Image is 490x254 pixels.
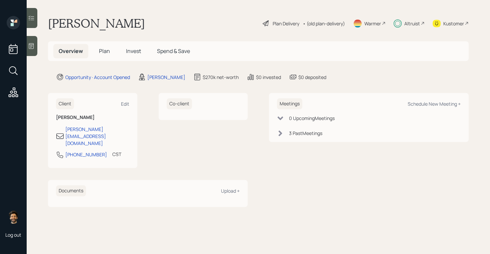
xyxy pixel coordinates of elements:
[48,16,145,31] h1: [PERSON_NAME]
[59,47,83,55] span: Overview
[126,47,141,55] span: Invest
[5,232,21,238] div: Log out
[147,74,185,81] div: [PERSON_NAME]
[298,74,326,81] div: $0 deposited
[99,47,110,55] span: Plan
[256,74,281,81] div: $0 invested
[65,74,130,81] div: Opportunity · Account Opened
[157,47,190,55] span: Spend & Save
[404,20,420,27] div: Altruist
[221,188,240,194] div: Upload +
[7,210,20,224] img: eric-schwartz-headshot.png
[289,130,322,137] div: 3 Past Meeting s
[112,151,121,158] div: CST
[65,151,107,158] div: [PHONE_NUMBER]
[65,126,129,147] div: [PERSON_NAME][EMAIL_ADDRESS][DOMAIN_NAME]
[443,20,464,27] div: Kustomer
[277,98,302,109] h6: Meetings
[203,74,239,81] div: $270k net-worth
[56,185,86,196] h6: Documents
[364,20,381,27] div: Warmer
[408,101,461,107] div: Schedule New Meeting +
[56,98,74,109] h6: Client
[289,115,335,122] div: 0 Upcoming Meeting s
[303,20,345,27] div: • (old plan-delivery)
[273,20,299,27] div: Plan Delivery
[167,98,192,109] h6: Co-client
[121,101,129,107] div: Edit
[56,115,129,120] h6: [PERSON_NAME]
